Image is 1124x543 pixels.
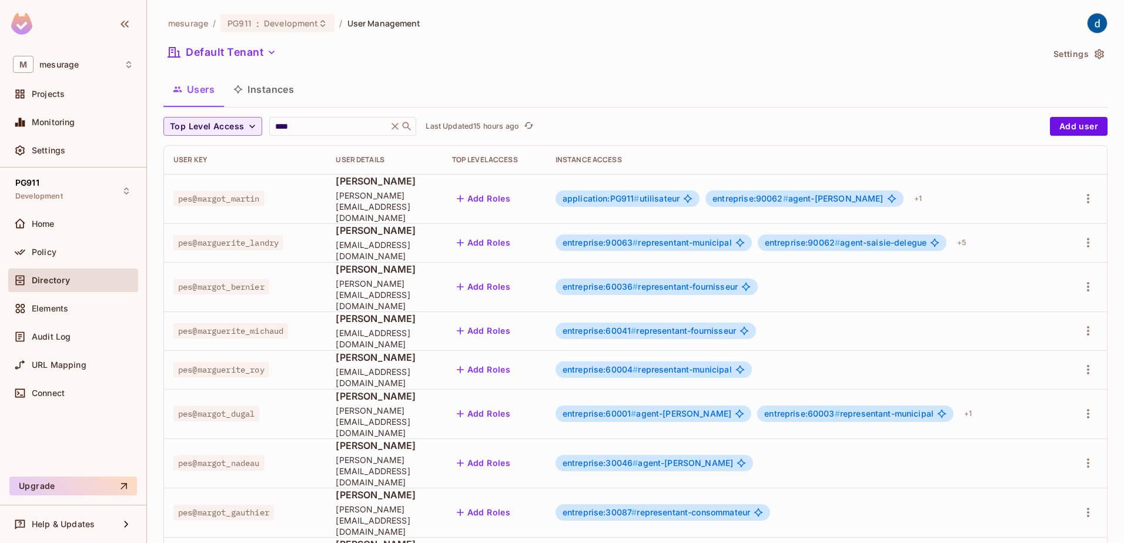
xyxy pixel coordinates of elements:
[336,488,433,501] span: [PERSON_NAME]
[563,282,738,291] span: representant-fournisseur
[173,155,317,165] div: User Key
[634,193,639,203] span: #
[519,119,536,133] span: Click to refresh data
[556,155,1053,165] div: Instance Access
[563,507,637,517] span: entreprise:30087
[631,408,636,418] span: #
[764,408,840,418] span: entreprise:60003
[563,508,750,517] span: representant-consommateur
[633,458,638,468] span: #
[32,519,95,529] span: Help & Updates
[15,178,39,187] span: PG911
[452,155,537,165] div: Top Level Access
[336,454,433,488] span: [PERSON_NAME][EMAIL_ADDRESS][DOMAIN_NAME]
[633,364,638,374] span: #
[32,276,70,285] span: Directory
[163,75,224,104] button: Users
[336,224,433,237] span: [PERSON_NAME]
[452,454,516,472] button: Add Roles
[173,505,274,520] span: pes@margot_gauthier
[835,408,840,418] span: #
[336,239,433,262] span: [EMAIL_ADDRESS][DOMAIN_NAME]
[32,388,65,398] span: Connect
[264,18,318,29] span: Development
[173,191,265,206] span: pes@margot_martin
[835,237,840,247] span: #
[452,503,516,522] button: Add Roles
[39,60,79,69] span: Workspace: mesurage
[765,238,927,247] span: agent-saisie-delegue
[952,233,971,252] div: + 5
[524,120,534,132] span: refresh
[32,219,55,229] span: Home
[521,119,536,133] button: refresh
[452,404,516,423] button: Add Roles
[32,360,86,370] span: URL Mapping
[336,263,433,276] span: [PERSON_NAME]
[336,504,433,537] span: [PERSON_NAME][EMAIL_ADDRESS][DOMAIN_NAME]
[173,362,269,377] span: pes@marguerite_roy
[336,175,433,187] span: [PERSON_NAME]
[563,364,638,374] span: entreprise:60004
[426,122,519,131] p: Last Updated 15 hours ago
[256,19,260,28] span: :
[213,18,216,29] li: /
[336,366,433,388] span: [EMAIL_ADDRESS][DOMAIN_NAME]
[32,89,65,99] span: Projects
[32,146,65,155] span: Settings
[170,119,244,134] span: Top Level Access
[563,458,638,468] span: entreprise:30046
[563,409,731,418] span: agent-[PERSON_NAME]
[336,312,433,325] span: [PERSON_NAME]
[563,281,638,291] span: entreprise:60036
[224,75,303,104] button: Instances
[1050,117,1108,136] button: Add user
[452,233,516,252] button: Add Roles
[909,189,926,208] div: + 1
[712,194,883,203] span: agent-[PERSON_NAME]
[32,332,71,341] span: Audit Log
[336,155,433,165] div: User Details
[1088,14,1107,33] img: dev 911gcl
[452,189,516,208] button: Add Roles
[631,326,636,336] span: #
[563,193,640,203] span: application:PG911
[563,408,637,418] span: entreprise:60001
[9,477,137,495] button: Upgrade
[633,281,638,291] span: #
[163,43,281,62] button: Default Tenant
[563,194,680,203] span: utilisateur
[563,326,736,336] span: representant-fournisseur
[347,18,421,29] span: User Management
[563,238,732,247] span: representant-municipal
[765,237,841,247] span: entreprise:90062
[228,18,252,29] span: PG911
[173,406,259,421] span: pes@margot_dugal
[336,439,433,452] span: [PERSON_NAME]
[339,18,342,29] li: /
[1049,45,1108,63] button: Settings
[173,235,283,250] span: pes@marguerite_landry
[563,365,732,374] span: representant-municipal
[563,237,638,247] span: entreprise:90063
[959,404,976,423] div: + 1
[563,326,637,336] span: entreprise:60041
[15,192,63,201] span: Development
[336,327,433,350] span: [EMAIL_ADDRESS][DOMAIN_NAME]
[32,304,68,313] span: Elements
[168,18,208,29] span: the active workspace
[452,277,516,296] button: Add Roles
[163,117,262,136] button: Top Level Access
[13,56,34,73] span: M
[452,360,516,379] button: Add Roles
[336,390,433,403] span: [PERSON_NAME]
[32,118,75,127] span: Monitoring
[764,409,934,418] span: representant-municipal
[173,323,288,338] span: pes@marguerite_michaud
[563,458,733,468] span: agent-[PERSON_NAME]
[336,190,433,223] span: [PERSON_NAME][EMAIL_ADDRESS][DOMAIN_NAME]
[173,455,265,471] span: pes@margot_nadeau
[452,321,516,340] button: Add Roles
[633,237,638,247] span: #
[336,405,433,438] span: [PERSON_NAME][EMAIL_ADDRESS][DOMAIN_NAME]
